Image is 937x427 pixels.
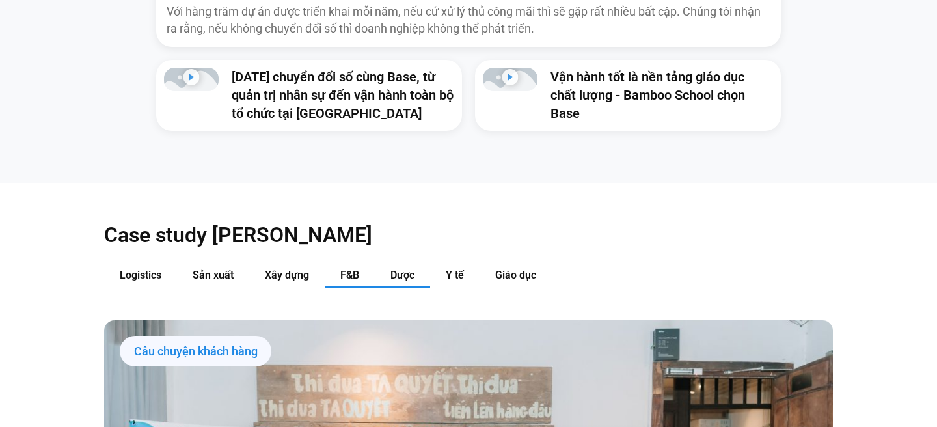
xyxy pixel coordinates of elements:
[340,269,359,281] span: F&B
[550,69,745,121] a: Vận hành tốt là nền tảng giáo dục chất lượng - Bamboo School chọn Base
[193,269,234,281] span: Sản xuất
[232,69,454,121] a: [DATE] chuyển đổi số cùng Base, từ quản trị nhân sự đến vận hành toàn bộ tổ chức tại [GEOGRAPHIC_...
[120,336,271,367] div: Câu chuyện khách hàng
[167,3,770,36] p: Với hàng trăm dự án được triển khai mỗi năm, nếu cứ xử lý thủ công mãi thì sẽ gặp rất nhiều bất c...
[265,269,309,281] span: Xây dựng
[495,269,536,281] span: Giáo dục
[390,269,414,281] span: Dược
[183,69,200,90] div: Phát video
[104,222,833,248] h2: Case study [PERSON_NAME]
[502,69,519,90] div: Phát video
[120,269,161,281] span: Logistics
[446,269,464,281] span: Y tế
